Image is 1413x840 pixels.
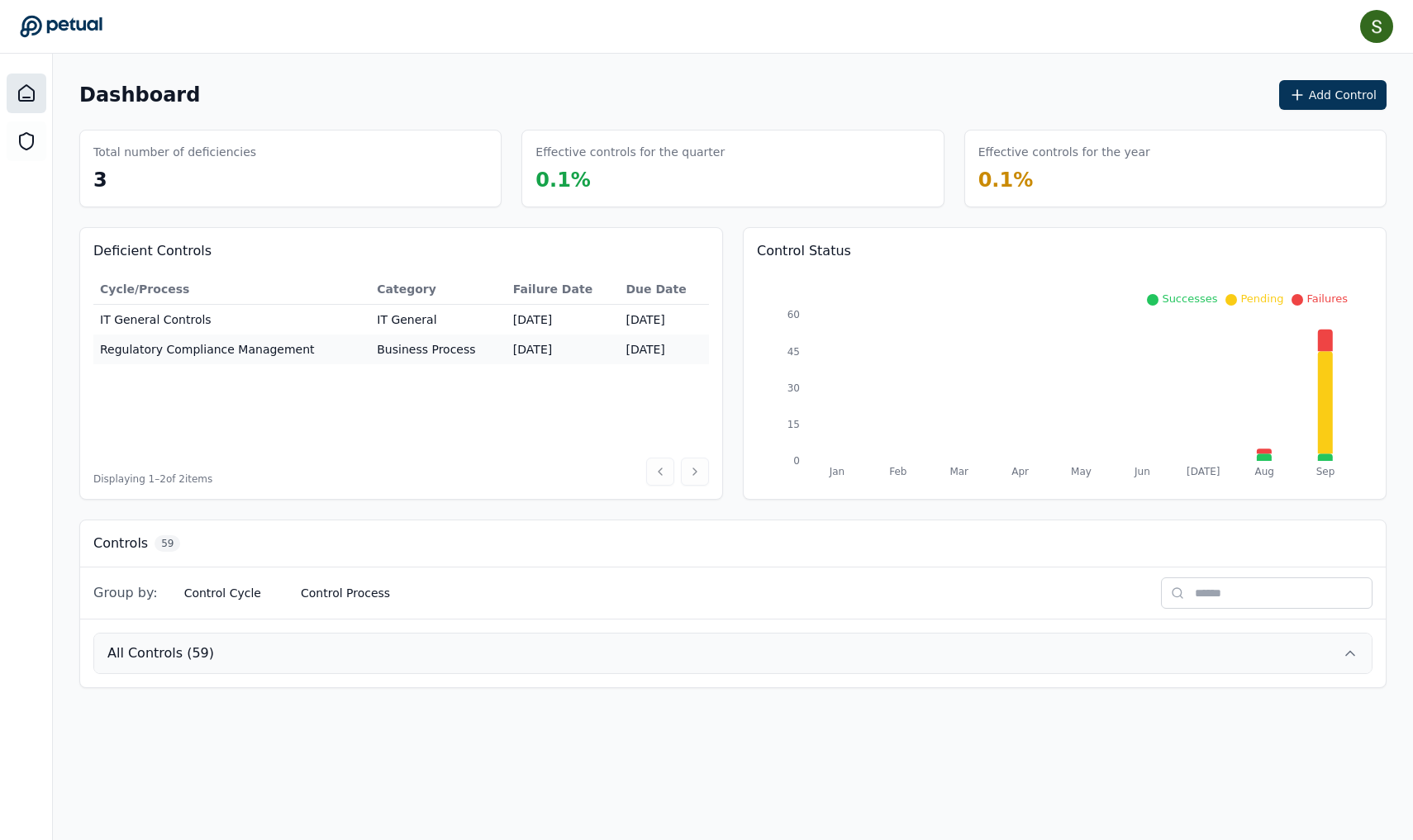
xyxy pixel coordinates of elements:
[1360,10,1393,43] img: Samuel Tan
[370,305,507,335] td: IT General
[889,466,906,477] tspan: Feb
[93,144,256,160] h3: Total number of deficiencies
[93,241,709,261] h3: Deficient Controls
[787,419,800,430] tspan: 15
[507,335,620,364] td: [DATE]
[949,466,968,477] tspan: Mar
[288,578,403,608] button: Control Process
[619,335,709,364] td: [DATE]
[535,144,725,160] h3: Effective controls for the quarter
[155,535,180,552] span: 59
[757,241,1373,261] h3: Control Status
[619,274,709,305] th: Due Date
[93,534,148,553] h3: Controls
[793,455,800,467] tspan: 0
[94,634,1372,673] button: All Controls (59)
[829,466,845,477] tspan: Jan
[1316,466,1335,477] tspan: Sep
[93,472,212,486] span: Displaying 1– 2 of 2 items
[681,458,709,486] button: Next
[507,305,620,335] td: [DATE]
[93,583,158,603] span: Group by:
[1279,80,1387,110] button: Add Control
[1187,466,1220,477] tspan: [DATE]
[79,82,200,108] h1: Dashboard
[107,643,214,663] span: All Controls (59)
[1254,466,1273,477] tspan: Aug
[619,305,709,335] td: [DATE]
[370,335,507,364] td: Business Process
[7,121,46,161] a: SOC
[93,168,107,192] span: 3
[787,309,800,320] tspan: 60
[1162,292,1217,305] span: Successes
[93,335,370,364] td: Regulatory Compliance Management
[1240,292,1283,305] span: Pending
[20,15,102,38] a: Go to Dashboard
[978,144,1150,160] h3: Effective controls for the year
[507,274,620,305] th: Failure Date
[1134,466,1150,477] tspan: Jun
[93,274,370,305] th: Cycle/Process
[787,346,800,358] tspan: 45
[1011,466,1029,477] tspan: Apr
[978,168,1034,192] span: 0.1 %
[535,168,591,192] span: 0.1 %
[646,458,674,486] button: Previous
[1306,292,1348,305] span: Failures
[1071,466,1092,477] tspan: May
[7,74,46,113] a: Dashboard
[370,274,507,305] th: Category
[787,382,800,394] tspan: 30
[93,305,370,335] td: IT General Controls
[171,578,274,608] button: Control Cycle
